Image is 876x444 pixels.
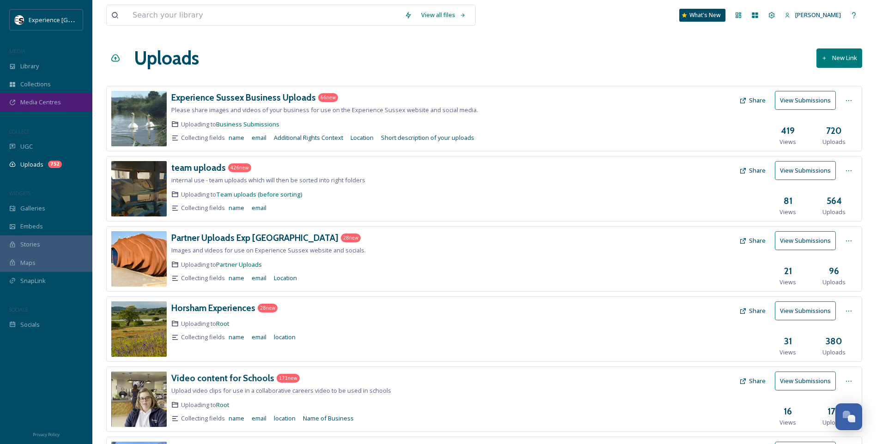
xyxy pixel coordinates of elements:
[111,372,167,427] img: fc169f23-0d26-49b4-8d81-3d255ea2dcd5.jpg
[775,231,836,250] button: View Submissions
[679,9,725,22] a: What's New
[735,91,770,109] button: Share
[779,348,796,357] span: Views
[775,301,836,320] button: View Submissions
[781,124,795,138] h3: 419
[775,372,836,390] button: View Submissions
[229,414,244,423] span: name
[318,93,338,102] div: 66 new
[171,91,316,104] a: Experience Sussex Business Uploads
[827,194,842,208] h3: 564
[779,208,796,216] span: Views
[181,319,230,328] span: Uploading to
[111,301,167,357] img: 915411c4-c596-48a4-8f82-2814f59fea12.jpg
[417,6,471,24] a: View all files
[784,405,792,418] h3: 16
[274,274,297,282] span: Location
[15,15,24,24] img: WSCC%20ES%20Socials%20Icon%20-%20Secondary%20-%20Black.jpg
[341,234,361,242] div: 28 new
[111,91,167,146] img: facdca6a-bc2d-49ac-9e20-b68f2b44047d.jpg
[171,232,338,243] h3: Partner Uploads Exp [GEOGRAPHIC_DATA]
[20,276,46,285] span: SnapLink
[835,403,862,430] button: Open Chat
[171,246,366,254] span: Images and videos for use on Experience Sussex website and socials.
[277,374,300,383] div: 171 new
[303,414,354,423] span: Name of Business
[274,133,343,142] span: Additional Rights Context
[20,62,39,71] span: Library
[181,333,225,342] span: Collecting fields
[20,204,45,213] span: Galleries
[171,162,226,173] h3: team uploads
[171,302,255,313] h3: Horsham Experiences
[20,98,61,107] span: Media Centres
[9,306,28,313] span: SOCIALS
[171,301,255,315] a: Horsham Experiences
[29,15,120,24] span: Experience [GEOGRAPHIC_DATA]
[9,190,30,197] span: WIDGETS
[775,372,840,390] a: View Submissions
[216,319,230,328] a: Root
[735,232,770,250] button: Share
[350,133,374,142] span: Location
[229,333,244,342] span: name
[181,260,262,269] span: Uploading to
[181,204,225,212] span: Collecting fields
[20,160,43,169] span: Uploads
[216,401,230,409] span: Root
[171,92,316,103] h3: Experience Sussex Business Uploads
[775,231,840,250] a: View Submissions
[816,48,862,67] button: New Link
[9,48,25,54] span: MEDIA
[134,44,199,72] a: Uploads
[252,274,266,282] span: email
[216,120,279,128] a: Business Submissions
[252,333,266,342] span: email
[216,260,262,269] span: Partner Uploads
[828,405,841,418] h3: 178
[735,162,770,180] button: Share
[252,204,266,212] span: email
[181,120,279,129] span: Uploading to
[252,133,266,142] span: email
[20,80,51,89] span: Collections
[780,6,846,24] a: [PERSON_NAME]
[381,133,474,142] span: Short description of your uploads
[775,161,840,180] a: View Submissions
[171,372,274,384] h3: Video content for Schools
[252,414,266,423] span: email
[258,304,278,312] div: 28 new
[228,163,251,172] div: 426 new
[216,190,302,198] a: Team uploads (before sorting)
[826,335,842,348] h3: 380
[735,372,770,390] button: Share
[784,194,792,208] h3: 81
[822,418,846,427] span: Uploads
[735,302,770,320] button: Share
[829,264,839,278] h3: 96
[171,161,226,174] a: team uploads
[181,133,225,142] span: Collecting fields
[111,161,167,216] img: 5be2f83d-1dee-4ceb-a257-e592c83a5810.jpg
[20,258,36,267] span: Maps
[822,348,846,357] span: Uploads
[20,142,33,151] span: UGC
[229,133,244,142] span: name
[229,204,244,212] span: name
[111,231,167,287] img: e73d093c-0a51-4230-b27a-e4dd8c2c8d6a.jpg
[9,128,29,135] span: COLLECT
[33,432,60,438] span: Privacy Policy
[171,106,478,114] span: Please share images and videos of your business for use on the Experience Sussex website and soci...
[20,240,40,249] span: Stories
[48,161,62,168] div: 752
[775,161,836,180] button: View Submissions
[181,414,225,423] span: Collecting fields
[795,11,841,19] span: [PERSON_NAME]
[20,320,40,329] span: Socials
[784,335,792,348] h3: 31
